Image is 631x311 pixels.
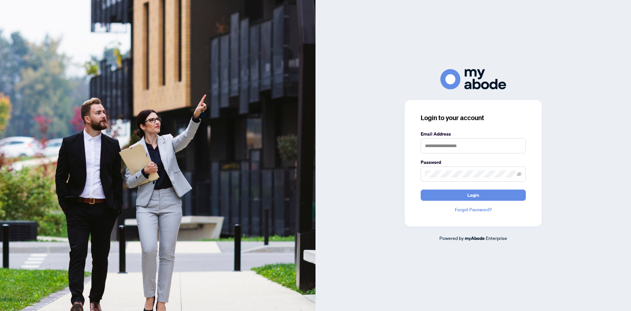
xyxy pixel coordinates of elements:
span: eye-invisible [517,172,522,176]
span: Enterprise [486,235,507,241]
label: Email Address [421,130,526,138]
button: Login [421,190,526,201]
a: myAbode [465,235,485,242]
span: Login [467,190,479,200]
h3: Login to your account [421,113,526,122]
a: Forgot Password? [421,206,526,213]
label: Password [421,159,526,166]
img: ma-logo [440,69,506,89]
span: Powered by [439,235,464,241]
